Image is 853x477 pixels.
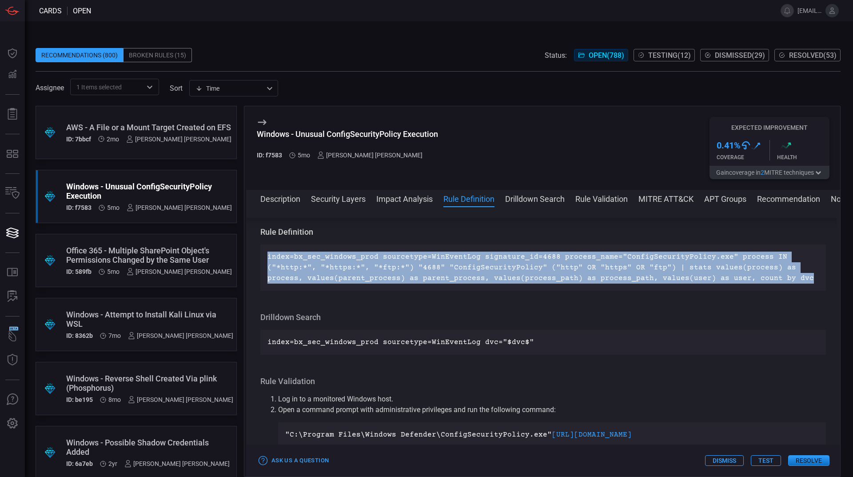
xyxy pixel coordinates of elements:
[66,123,231,132] div: AWS - A File or a Mount Target Created on EFS
[278,405,826,415] p: Open a command prompt with administrative privileges and run the following command:
[285,429,819,440] p: "C:\Program Files\Windows Defender\ConfigSecurityPolicy.exe"
[257,129,438,139] div: Windows - Unusual ConfigSecurityPolicy Execution
[2,325,23,347] button: Wingman
[66,182,232,200] div: Windows - Unusual ConfigSecurityPolicy Execution
[710,166,829,179] button: Gaincoverage in2MITRE techniques
[317,152,423,159] div: [PERSON_NAME] [PERSON_NAME]
[267,252,819,284] p: index=bx_sec_windows_prod sourcetype=WinEventLog signature_id=4688 process_name="ConfigSecurityPo...
[2,262,23,283] button: Rule Catalog
[66,332,93,339] h5: ID: 8362b
[108,332,121,339] span: Feb 10, 2025 9:17 PM
[107,204,120,211] span: Apr 08, 2025 2:03 PM
[443,193,494,204] button: Rule Definition
[124,460,230,467] div: [PERSON_NAME] [PERSON_NAME]
[717,140,741,151] h3: 0.41 %
[128,332,233,339] div: [PERSON_NAME] [PERSON_NAME]
[717,154,769,160] div: Coverage
[126,136,231,143] div: [PERSON_NAME] [PERSON_NAME]
[788,455,829,466] button: Resolve
[710,124,829,131] h5: Expected Improvement
[127,268,232,275] div: [PERSON_NAME] [PERSON_NAME]
[66,460,93,467] h5: ID: 6a7eb
[66,438,230,457] div: Windows - Possible Shadow Credentials Added
[634,49,695,61] button: Testing(12)
[260,312,826,323] h3: Drilldown Search
[66,136,91,143] h5: ID: 7bbcf
[751,455,781,466] button: Test
[36,84,64,92] span: Assignee
[704,193,746,204] button: APT Groups
[705,455,744,466] button: Dismiss
[575,193,628,204] button: Rule Validation
[128,396,233,403] div: [PERSON_NAME] [PERSON_NAME]
[66,310,233,329] div: Windows - Attempt to Install Kali Linux via WSL
[797,7,822,14] span: [EMAIL_ADDRESS][DOMAIN_NAME]
[545,51,567,60] span: Status:
[2,143,23,164] button: MITRE - Detection Posture
[260,227,826,237] h3: Rule Definition
[2,349,23,371] button: Threat Intelligence
[260,193,300,204] button: Description
[195,84,264,93] div: Time
[2,64,23,85] button: Detections
[2,104,23,125] button: Reports
[66,268,92,275] h5: ID: 589fb
[298,152,310,159] span: Apr 08, 2025 2:03 PM
[260,376,826,387] h3: Rule Validation
[108,396,121,403] span: Jan 21, 2025 2:12 PM
[66,396,93,403] h5: ID: be195
[39,7,62,15] span: Cards
[552,431,632,439] a: [URL][DOMAIN_NAME]
[2,222,23,244] button: Cards
[2,286,23,307] button: ALERT ANALYSIS
[2,389,23,410] button: Ask Us A Question
[76,83,122,92] span: 1 Items selected
[2,183,23,204] button: Inventory
[257,454,331,468] button: Ask Us a Question
[505,193,565,204] button: Drilldown Search
[143,81,156,93] button: Open
[2,413,23,434] button: Preferences
[66,204,92,211] h5: ID: f7583
[761,169,764,176] span: 2
[2,43,23,64] button: Dashboard
[107,268,120,275] span: Apr 01, 2025 3:12 PM
[648,51,691,60] span: Testing ( 12 )
[311,193,366,204] button: Security Layers
[108,460,117,467] span: Jan 24, 2024 7:20 PM
[638,193,694,204] button: MITRE ATT&CK
[66,246,232,265] div: Office 365 - Multiple SharePoint Object's Permissions Changed by the Same User
[376,193,433,204] button: Impact Analysis
[774,49,841,61] button: Resolved(53)
[66,374,233,393] div: Windows - Reverse Shell Created Via plink (Phosphorus)
[257,152,282,159] h5: ID: f7583
[700,49,769,61] button: Dismissed(29)
[267,337,819,348] p: index=bx_sec_windows_prod sourcetype=WinEventLog dvc="$dvc$"
[73,7,91,15] span: open
[36,48,124,62] div: Recommendations (800)
[124,48,192,62] div: Broken Rules (15)
[278,394,826,405] li: Log in to a monitored Windows host.
[789,51,837,60] span: Resolved ( 53 )
[127,204,232,211] div: [PERSON_NAME] [PERSON_NAME]
[715,51,765,60] span: Dismissed ( 29 )
[589,51,624,60] span: Open ( 788 )
[777,154,830,160] div: Health
[574,49,628,61] button: Open(788)
[757,193,820,204] button: Recommendation
[107,136,119,143] span: Jul 30, 2025 10:45 AM
[170,84,183,92] label: sort
[831,193,852,204] button: Notes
